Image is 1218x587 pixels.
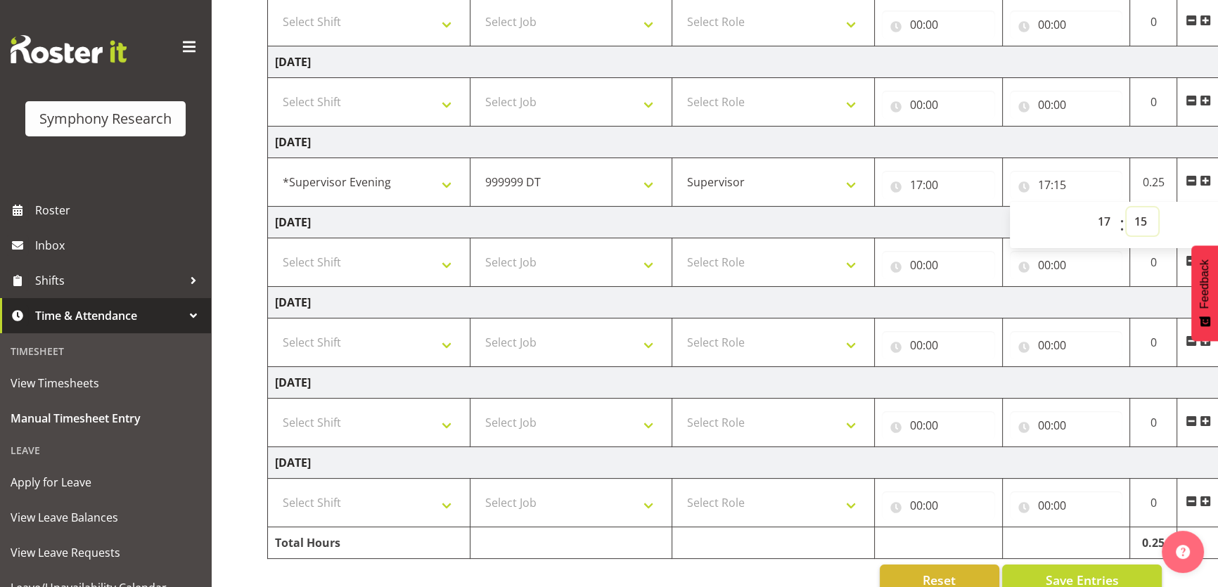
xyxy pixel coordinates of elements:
input: Click to select... [1010,251,1123,279]
button: Feedback - Show survey [1191,245,1218,341]
input: Click to select... [1010,411,1123,439]
a: Manual Timesheet Entry [4,401,207,436]
td: 0 [1130,399,1177,447]
td: 0 [1130,78,1177,127]
input: Click to select... [882,11,995,39]
td: 0 [1130,318,1177,367]
input: Click to select... [882,251,995,279]
img: Rosterit website logo [11,35,127,63]
input: Click to select... [882,491,995,520]
input: Click to select... [1010,11,1123,39]
span: Time & Attendance [35,305,183,326]
span: Inbox [35,235,204,256]
div: Leave [4,436,207,465]
span: Roster [35,200,204,221]
span: View Timesheets [11,373,200,394]
input: Click to select... [882,331,995,359]
span: Apply for Leave [11,472,200,493]
td: 0 [1130,479,1177,527]
input: Click to select... [882,411,995,439]
input: Click to select... [882,171,995,199]
span: View Leave Requests [11,542,200,563]
a: View Leave Requests [4,535,207,570]
span: Manual Timesheet Entry [11,408,200,429]
a: View Timesheets [4,366,207,401]
span: Feedback [1198,259,1211,309]
a: Apply for Leave [4,465,207,500]
input: Click to select... [1010,491,1123,520]
a: View Leave Balances [4,500,207,535]
input: Click to select... [882,91,995,119]
input: Click to select... [1010,171,1123,199]
td: Total Hours [268,527,470,559]
td: 0 [1130,238,1177,287]
input: Click to select... [1010,331,1123,359]
span: View Leave Balances [11,507,200,528]
td: 0.25 [1130,158,1177,207]
span: : [1120,207,1124,243]
div: Timesheet [4,337,207,366]
input: Click to select... [1010,91,1123,119]
td: 0.25 [1130,527,1177,559]
span: Shifts [35,270,183,291]
img: help-xxl-2.png [1176,545,1190,559]
div: Symphony Research [39,108,172,129]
